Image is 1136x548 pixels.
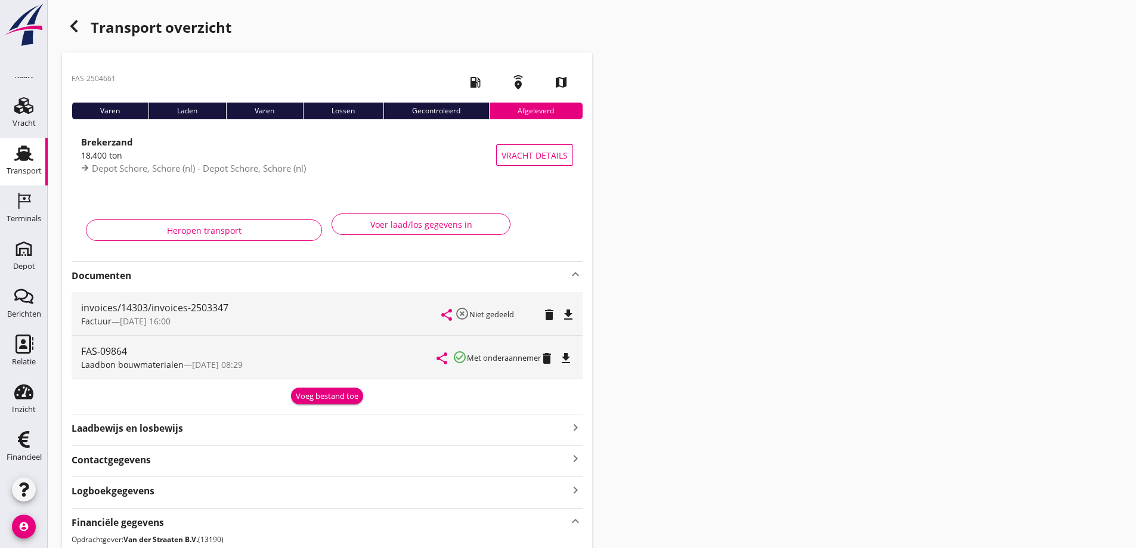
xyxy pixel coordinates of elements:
[226,103,303,119] div: Varen
[86,219,322,241] button: Heropen transport
[7,453,42,461] div: Financieel
[544,66,578,99] i: map
[489,103,583,119] div: Afgeleverd
[81,358,437,371] div: —
[7,167,42,175] div: Transport
[568,420,583,435] i: keyboard_arrow_right
[561,308,575,322] i: file_download
[568,482,583,498] i: keyboard_arrow_right
[72,269,568,283] strong: Documenten
[81,136,133,148] strong: Brekerzand
[383,103,489,119] div: Gecontroleerd
[296,391,358,403] div: Voeg bestand toe
[568,267,583,281] i: keyboard_arrow_up
[192,359,243,370] span: [DATE] 08:29
[342,218,500,231] div: Voer laad/los gegevens in
[439,308,454,322] i: share
[62,14,592,43] div: Transport overzicht
[72,453,151,467] strong: Contactgegevens
[72,129,583,181] a: Brekerzand18,400 tonDepot Schore, Schore (nl) - Depot Schore, Schore (nl)Vracht details
[7,310,41,318] div: Berichten
[13,119,36,127] div: Vracht
[92,162,306,174] span: Depot Schore, Schore (nl) - Depot Schore, Schore (nl)
[332,213,510,235] button: Voer laad/los gegevens in
[467,352,541,363] small: Met onderaannemer
[12,405,36,413] div: Inzicht
[453,350,467,364] i: check_circle_outline
[455,306,469,321] i: highlight_off
[72,534,583,545] p: Opdrachtgever: (13190)
[291,388,363,404] button: Voeg bestand toe
[502,66,535,99] i: emergency_share
[72,422,568,435] strong: Laadbewijs en losbewijs
[72,73,116,84] p: FAS-2504661
[568,513,583,530] i: keyboard_arrow_up
[12,358,36,366] div: Relatie
[81,149,496,162] div: 18,400 ton
[81,315,112,327] span: Factuur
[81,344,437,358] div: FAS-09864
[303,103,383,119] div: Lossen
[96,224,312,237] div: Heropen transport
[72,516,164,530] strong: Financiële gegevens
[123,534,198,544] strong: Van der Straaten B.V.
[435,351,449,366] i: share
[81,315,442,327] div: —
[2,3,45,47] img: logo-small.a267ee39.svg
[81,359,184,370] span: Laadbon bouwmaterialen
[469,309,514,320] small: Niet gedeeld
[568,451,583,467] i: keyboard_arrow_right
[540,351,554,366] i: delete
[148,103,226,119] div: Laden
[7,215,41,222] div: Terminals
[496,144,573,166] button: Vracht details
[12,515,36,538] i: account_circle
[72,103,148,119] div: Varen
[502,149,568,162] span: Vracht details
[559,351,573,366] i: file_download
[542,308,556,322] i: delete
[81,301,442,315] div: invoices/14303/invoices-2503347
[120,315,171,327] span: [DATE] 16:00
[72,484,154,498] strong: Logboekgegevens
[459,66,492,99] i: local_gas_station
[13,262,35,270] div: Depot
